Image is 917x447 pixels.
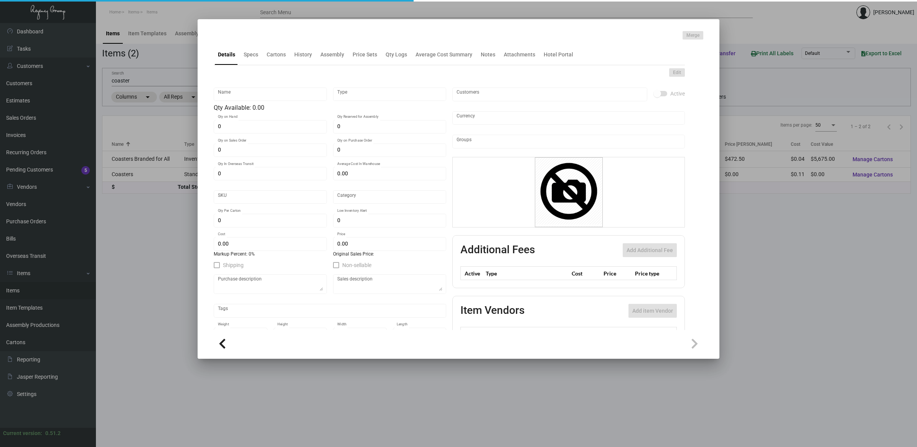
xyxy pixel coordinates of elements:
button: Add item Vendor [628,304,677,318]
th: Price type [633,267,668,280]
span: Edit [673,69,681,76]
button: Add Additional Fee [623,243,677,257]
th: Vendor [493,327,611,341]
div: Cartons [267,51,286,59]
th: Preffered [461,327,493,341]
div: Specs [244,51,258,59]
div: 0.51.2 [45,429,61,437]
span: Add Additional Fee [627,247,673,253]
span: Merge [686,32,699,39]
div: History [294,51,312,59]
input: Add new.. [457,91,643,97]
div: Attachments [504,51,535,59]
span: Active [670,89,685,98]
div: Current version: [3,429,42,437]
div: Assembly [320,51,344,59]
div: Notes [481,51,495,59]
div: Hotel Portal [544,51,573,59]
div: Average Cost Summary [416,51,472,59]
h2: Item Vendors [460,304,524,318]
div: Details [218,51,235,59]
th: Cost [570,267,601,280]
div: Qty Logs [386,51,407,59]
input: Add new.. [457,139,681,145]
button: Edit [669,68,685,77]
div: Price Sets [353,51,377,59]
div: Qty Available: 0.00 [214,103,446,112]
button: Merge [683,31,703,40]
span: Non-sellable [342,261,371,270]
th: Type [484,267,570,280]
th: SKU [611,327,676,341]
span: Add item Vendor [632,308,673,314]
th: Price [602,267,633,280]
span: Shipping [223,261,244,270]
h2: Additional Fees [460,243,535,257]
th: Active [461,267,484,280]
